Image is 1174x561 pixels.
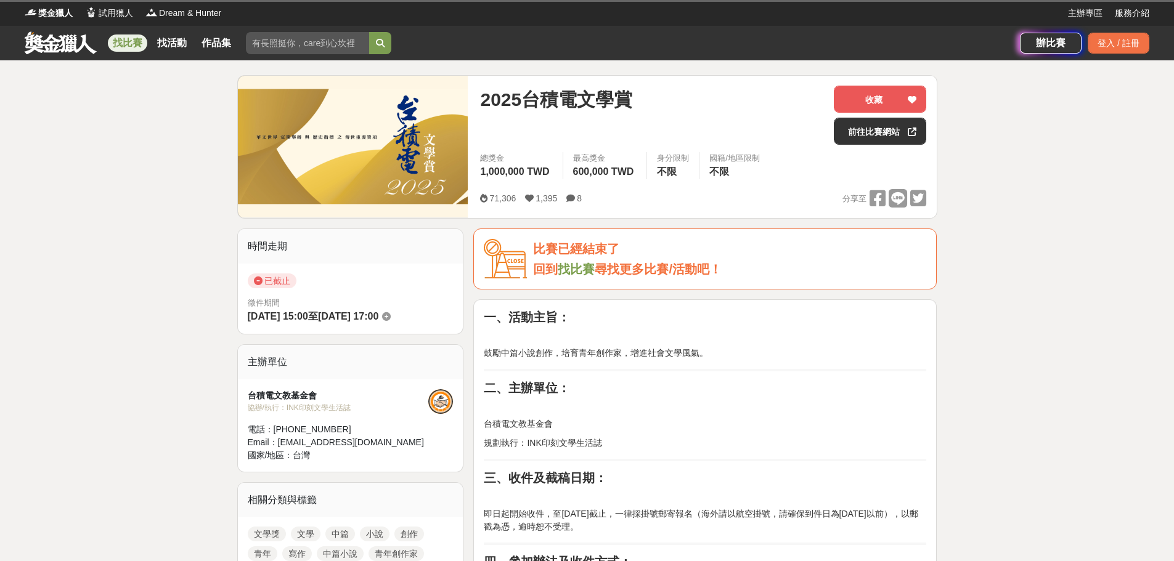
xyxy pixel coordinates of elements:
a: Logo試用獵人 [85,7,133,20]
a: 找比賽 [108,34,147,52]
img: Icon [484,239,527,279]
p: 即日起開始收件，至[DATE]截止，一律採掛號郵寄報名（海外請以航空掛號，請確保到件日為[DATE]以前），以郵戳為憑，逾時恕不受理。 [484,507,926,533]
a: 找活動 [152,34,192,52]
a: 青年 [248,546,277,561]
span: 已截止 [248,273,296,288]
span: 徵件期間 [248,298,280,307]
span: [DATE] 17:00 [318,311,378,321]
img: Logo [25,6,37,18]
div: 協辦/執行： INK印刻文學生活誌 [248,402,429,413]
strong: 一、活動主旨： [484,310,570,324]
a: 中篇 [325,527,355,541]
div: 台積電文教基金會 [248,389,429,402]
a: 辦比賽 [1020,33,1082,54]
span: 台灣 [293,450,310,460]
span: 不限 [657,166,677,177]
div: 比賽已經結束了 [533,239,926,259]
img: Logo [145,6,158,18]
input: 有長照挺你，care到心坎裡！青春出手，拍出照顧 影音徵件活動 [246,32,369,54]
div: 電話： [PHONE_NUMBER] [248,423,429,436]
div: 相關分類與標籤 [238,483,463,517]
span: 2025台積電文學賞 [480,86,632,113]
span: Dream & Hunter [159,7,221,20]
span: 不限 [709,166,729,177]
a: LogoDream & Hunter [145,7,221,20]
a: 作品集 [197,34,236,52]
div: 登入 / 註冊 [1088,33,1149,54]
span: 71,306 [489,193,516,203]
a: 寫作 [282,546,312,561]
span: 國家/地區： [248,450,293,460]
a: 中篇小說 [317,546,364,561]
span: 600,000 TWD [573,166,634,177]
span: 分享至 [842,190,866,208]
span: 至 [308,311,318,321]
a: 文學 [291,527,320,541]
div: 身分限制 [657,152,689,164]
p: 台積電文教基金會 [484,418,926,430]
span: 8 [577,193,582,203]
button: 收藏 [834,86,926,113]
a: 創作 [394,527,424,541]
a: 小說 [360,527,389,541]
p: 規劃執行：INK印刻文學生活誌 [484,437,926,450]
a: 文學獎 [248,527,286,541]
span: 最高獎金 [573,152,637,164]
span: 獎金獵人 [38,7,73,20]
div: 國籍/地區限制 [709,152,760,164]
div: Email： [EMAIL_ADDRESS][DOMAIN_NAME] [248,436,429,449]
a: 前往比賽網站 [834,118,926,145]
span: 試用獵人 [99,7,133,20]
span: 回到 [533,262,558,276]
span: [DATE] 15:00 [248,311,308,321]
span: 總獎金 [480,152,552,164]
img: Logo [85,6,97,18]
p: 鼓勵中篇小說創作，培育青年創作家，增進社會文學風氣。 [484,347,926,360]
strong: 二、主辦單位： [484,381,570,395]
a: 主辦專區 [1068,7,1103,20]
a: 找比賽 [558,262,595,276]
strong: 三、收件及截稿日期： [484,471,607,485]
img: Cover Image [238,76,468,217]
span: 1,000,000 TWD [480,166,549,177]
a: Logo獎金獵人 [25,7,73,20]
a: 青年創作家 [369,546,424,561]
span: 尋找更多比賽/活動吧！ [595,262,722,276]
div: 主辦單位 [238,345,463,379]
a: 服務介紹 [1115,7,1149,20]
div: 時間走期 [238,229,463,264]
span: 1,395 [536,193,557,203]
